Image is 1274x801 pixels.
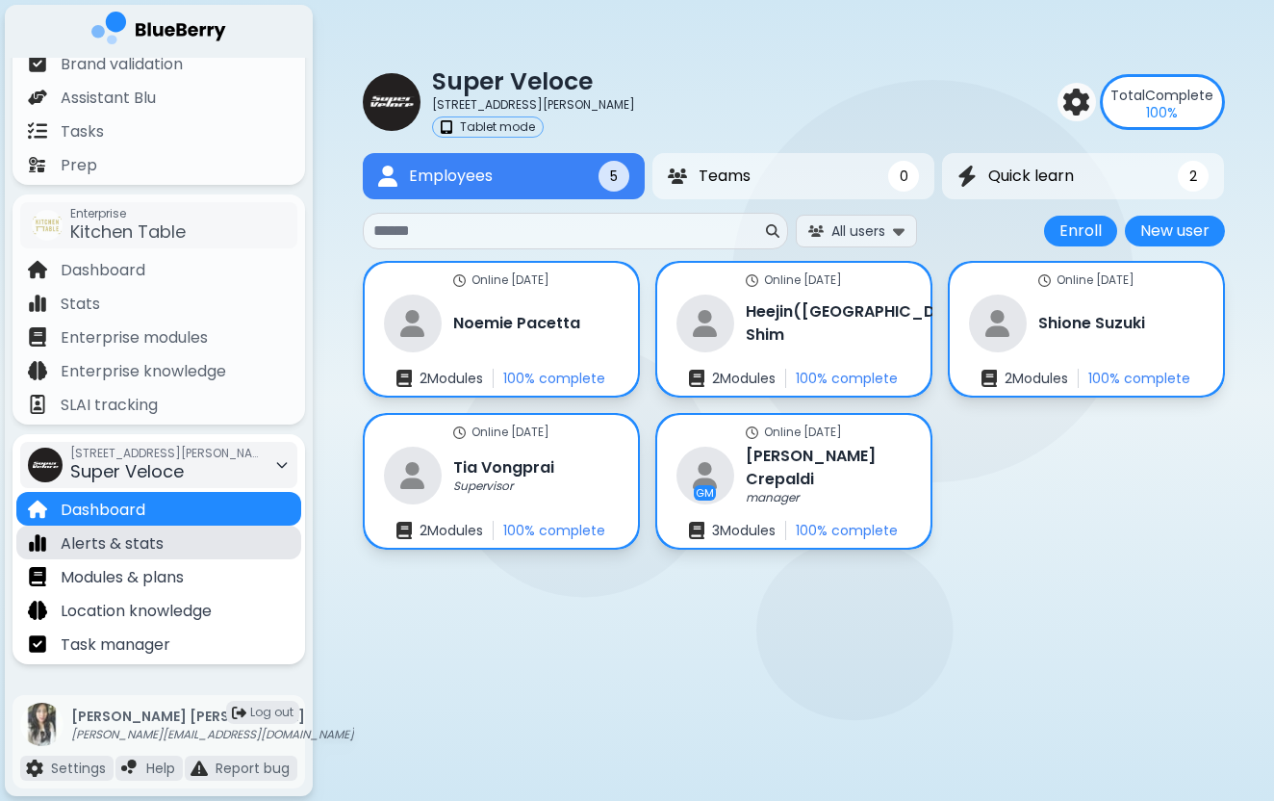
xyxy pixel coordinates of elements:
button: Quick learnQuick learn2 [942,153,1224,199]
img: company logo [91,12,226,51]
p: 2 Module s [712,370,776,387]
a: online statusOnline [DATE]restaurantNoemie Pacettaenrollments2Modules100% complete [363,261,640,398]
img: logout [232,706,246,720]
img: enrollments [689,370,704,387]
img: online status [453,274,466,287]
img: file icon [28,121,47,141]
img: file icon [28,54,47,73]
span: Employees [409,165,493,188]
p: Online [DATE] [764,425,842,440]
img: file icon [28,155,47,174]
img: file icon [28,500,47,519]
p: Help [146,760,175,777]
img: enrollments [689,522,704,539]
img: expand [893,221,905,240]
span: Log out [250,705,293,720]
p: [STREET_ADDRESS][PERSON_NAME] [432,97,635,113]
h3: Tia Vongprai [453,456,554,479]
p: 100 % [1146,104,1178,121]
img: file icon [28,567,47,586]
img: file icon [28,361,47,380]
p: [PERSON_NAME] [PERSON_NAME] [71,708,354,725]
p: Brand validation [61,53,183,76]
p: 2 Module s [420,522,483,539]
p: Alerts & stats [61,532,164,556]
img: Teams [668,168,687,184]
img: restaurant [969,295,1027,352]
img: profile photo [20,703,64,746]
p: Online [DATE] [764,272,842,288]
h3: Shione Suzuki [1038,312,1145,335]
a: online statusOnline [DATE]restaurantShione Suzukienrollments2Modules100% complete [948,261,1225,398]
img: file icon [28,294,47,313]
a: online statusOnline [DATE]restaurantGM[PERSON_NAME] Crepaldimanagerenrollments3Modules100% complete [655,413,932,550]
a: tabletTablet mode [432,116,635,138]
button: New user [1125,216,1225,246]
img: restaurant [384,295,442,352]
p: Settings [51,760,106,777]
p: Tablet mode [460,119,535,135]
span: Enterprise [70,206,186,221]
img: enrollments [396,370,412,387]
img: All users [808,225,824,238]
img: online status [746,426,758,439]
img: file icon [28,260,47,279]
img: restaurant [384,447,442,504]
p: Dashboard [61,499,145,522]
p: 100 % complete [796,522,898,539]
img: company thumbnail [363,73,420,131]
p: 100 % complete [796,370,898,387]
p: Stats [61,293,100,316]
img: search icon [766,224,779,238]
p: 100 % complete [1088,370,1190,387]
p: Supervisor [453,478,513,494]
span: 5 [610,168,618,185]
img: file icon [28,533,47,553]
img: enrollments [396,522,412,539]
h3: Noemie Pacetta [453,312,580,335]
img: settings [1063,89,1090,116]
a: online statusOnline [DATE]restaurantTia VongpraiSupervisorenrollments2Modules100% complete [363,413,640,550]
span: 2 [1189,168,1197,185]
p: Task manager [61,633,170,657]
button: TeamsTeams0 [652,153,934,199]
button: EmployeesEmployees5 [363,153,645,199]
p: Tasks [61,120,104,143]
img: file icon [191,760,208,777]
img: company thumbnail [28,448,63,482]
p: Enterprise knowledge [61,360,226,383]
h3: Heejin([GEOGRAPHIC_DATA]) Shim [746,300,981,347]
img: file icon [121,760,139,777]
p: SLAI tracking [61,394,158,417]
p: Enterprise modules [61,326,208,349]
span: [STREET_ADDRESS][PERSON_NAME] [70,446,263,461]
h3: [PERSON_NAME] Crepaldi [746,445,911,491]
p: Dashboard [61,259,145,282]
img: file icon [26,760,43,777]
p: Complete [1110,87,1213,104]
p: manager [746,490,799,505]
p: [PERSON_NAME][EMAIL_ADDRESS][DOMAIN_NAME] [71,727,354,742]
img: restaurant [676,295,734,352]
span: Teams [699,165,751,188]
img: file icon [28,601,47,620]
img: file icon [28,88,47,107]
p: Online [DATE] [471,425,549,440]
span: Quick learn [988,165,1074,188]
img: file icon [28,395,47,414]
p: Modules & plans [61,566,184,589]
p: Super Veloce [432,65,635,97]
p: Online [DATE] [1057,272,1134,288]
img: company thumbnail [32,210,63,241]
img: file icon [28,634,47,654]
p: 3 Module s [712,522,776,539]
button: Enroll [1044,216,1117,246]
img: enrollments [981,370,997,387]
span: Total [1110,86,1145,105]
img: online status [746,274,758,287]
img: restaurant [676,447,734,504]
span: 0 [900,168,908,185]
p: 2 Module s [420,370,483,387]
p: 2 Module s [1005,370,1068,387]
button: All users [796,215,917,246]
